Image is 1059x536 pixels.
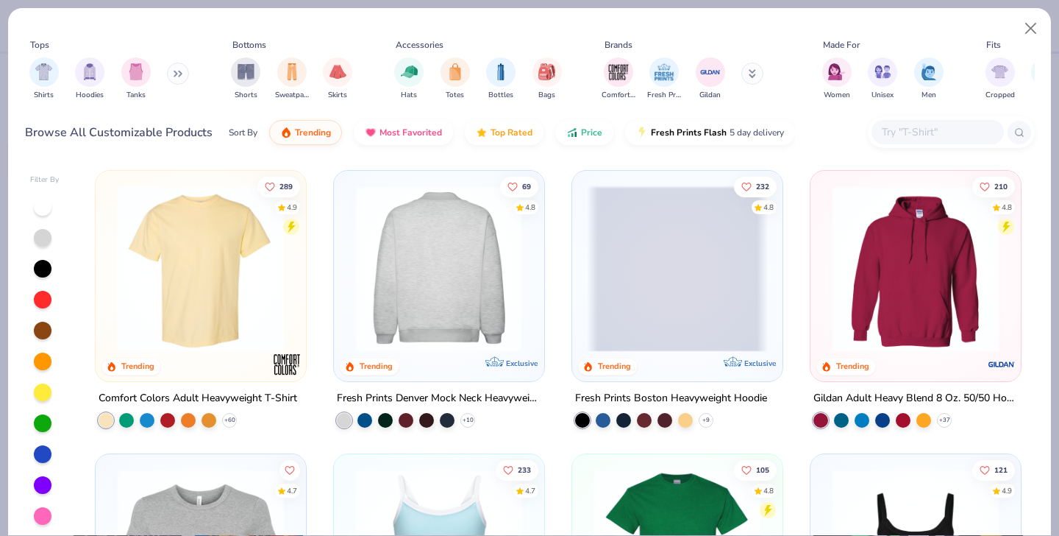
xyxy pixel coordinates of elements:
img: Women Image [828,63,845,80]
button: Like [734,176,777,197]
button: Price [555,120,613,145]
button: Like [972,176,1015,197]
span: Top Rated [491,127,532,138]
button: filter button [868,57,897,101]
div: Bottoms [232,38,266,52]
div: Tops [30,38,49,52]
span: Women [824,90,850,101]
div: Accessories [396,38,443,52]
div: 4.7 [525,485,535,496]
div: filter for Totes [441,57,470,101]
button: Like [734,459,777,480]
img: Gildan Image [699,61,721,83]
input: Try "T-Shirt" [880,124,994,141]
img: Unisex Image [874,63,891,80]
img: a90f7c54-8796-4cb2-9d6e-4e9644cfe0fe [349,186,529,352]
div: Brands [605,38,632,52]
span: Trending [295,127,331,138]
div: filter for Skirts [323,57,352,101]
span: Shirts [34,90,54,101]
div: 4.8 [525,202,535,213]
img: Tanks Image [128,63,144,80]
img: Comfort Colors Image [607,61,630,83]
img: flash.gif [636,127,648,138]
div: 4.7 [288,485,298,496]
div: filter for Hoodies [75,57,104,101]
button: Like [972,459,1015,480]
img: TopRated.gif [476,127,488,138]
span: Men [921,90,936,101]
button: Close [1017,15,1045,43]
button: filter button [696,57,725,101]
button: filter button [486,57,516,101]
button: Most Favorited [354,120,453,145]
span: + 9 [702,416,710,425]
div: filter for Sweatpants [275,57,309,101]
button: filter button [914,57,944,101]
img: Bags Image [538,63,555,80]
button: filter button [441,57,470,101]
img: Hoodies Image [82,63,98,80]
span: Exclusive [506,359,538,368]
div: filter for Tanks [121,57,151,101]
div: filter for Bottles [486,57,516,101]
img: Shorts Image [238,63,254,80]
div: Sort By [229,126,257,139]
img: 029b8af0-80e6-406f-9fdc-fdf898547912 [110,186,291,352]
button: Fresh Prints Flash5 day delivery [625,120,795,145]
button: filter button [532,57,562,101]
div: Comfort Colors Adult Heavyweight T-Shirt [99,389,297,408]
div: Browse All Customizable Products [25,124,213,141]
div: filter for Men [914,57,944,101]
div: filter for Cropped [985,57,1015,101]
button: filter button [121,57,151,101]
span: 233 [518,466,531,473]
button: Like [258,176,301,197]
div: Fits [986,38,1001,52]
span: Most Favorited [379,127,442,138]
img: Fresh Prints Image [653,61,675,83]
span: Hats [401,90,417,101]
span: 210 [994,183,1008,190]
div: Gildan Adult Heavy Blend 8 Oz. 50/50 Hooded Sweatshirt [813,389,1018,408]
span: Gildan [699,90,721,101]
span: Sweatpants [275,90,309,101]
span: 105 [756,466,769,473]
img: Bottles Image [493,63,509,80]
span: Price [581,127,602,138]
button: filter button [394,57,424,101]
img: Sweatpants Image [284,63,300,80]
button: filter button [822,57,852,101]
span: + 10 [463,416,474,425]
img: Totes Image [447,63,463,80]
span: + 60 [224,416,235,425]
button: filter button [647,57,681,101]
span: + 37 [938,416,949,425]
span: 69 [522,183,531,190]
div: filter for Unisex [868,57,897,101]
span: Exclusive [744,359,776,368]
div: filter for Bags [532,57,562,101]
div: 4.8 [1002,202,1012,213]
div: filter for Hats [394,57,424,101]
span: Comfort Colors [602,90,635,101]
div: Made For [823,38,860,52]
div: 4.8 [763,202,774,213]
span: 5 day delivery [730,124,784,141]
button: filter button [275,57,309,101]
button: filter button [75,57,104,101]
span: Fresh Prints Flash [651,127,727,138]
img: most_fav.gif [365,127,377,138]
button: Like [280,459,301,480]
span: Fresh Prints [647,90,681,101]
img: trending.gif [280,127,292,138]
div: filter for Shorts [231,57,260,101]
img: Men Image [921,63,937,80]
span: Tanks [126,90,146,101]
img: Cropped Image [991,63,1008,80]
span: 232 [756,183,769,190]
div: filter for Shirts [29,57,59,101]
span: Cropped [985,90,1015,101]
img: Comfort Colors logo [272,350,302,379]
button: filter button [29,57,59,101]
